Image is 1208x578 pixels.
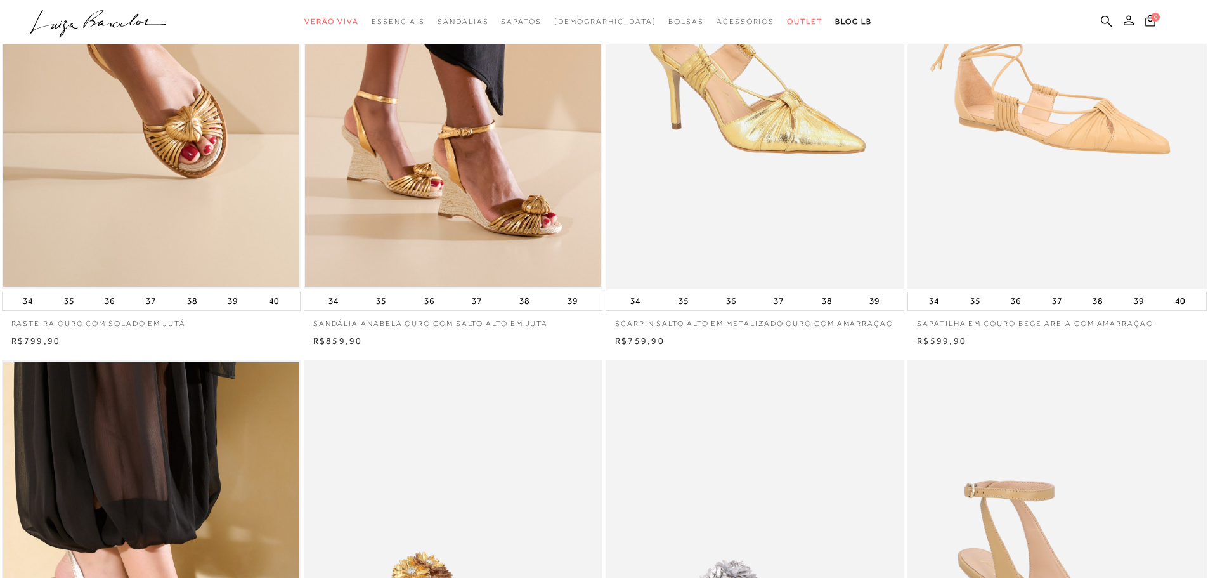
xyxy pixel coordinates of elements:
button: 39 [1130,292,1148,310]
button: 35 [60,292,78,310]
span: R$859,90 [313,336,363,346]
button: 0 [1141,14,1159,31]
button: 34 [325,292,342,310]
button: 37 [770,292,788,310]
a: noSubCategoriesText [554,10,656,34]
a: SCARPIN SALTO ALTO EM METALIZADO OURO COM AMARRAÇÃO [606,311,904,329]
button: 34 [627,292,644,310]
button: 35 [966,292,984,310]
a: RASTEIRA OURO COM SOLADO EM JUTÁ [2,311,301,329]
span: R$799,90 [11,336,61,346]
span: R$759,90 [615,336,665,346]
button: 35 [675,292,692,310]
button: 38 [1089,292,1107,310]
button: 40 [1171,292,1189,310]
button: 39 [866,292,883,310]
a: categoryNavScreenReaderText [501,10,541,34]
span: Essenciais [372,17,425,26]
button: 36 [420,292,438,310]
button: 36 [101,292,119,310]
span: [DEMOGRAPHIC_DATA] [554,17,656,26]
button: 34 [925,292,943,310]
button: 34 [19,292,37,310]
span: Sapatos [501,17,541,26]
button: 39 [564,292,581,310]
a: SAPATILHA EM COURO BEGE AREIA COM AMARRAÇÃO [907,311,1206,329]
span: Acessórios [717,17,774,26]
span: 0 [1151,13,1160,22]
span: BLOG LB [835,17,872,26]
a: categoryNavScreenReaderText [438,10,488,34]
span: Verão Viva [304,17,359,26]
button: 37 [468,292,486,310]
span: Sandálias [438,17,488,26]
button: 36 [722,292,740,310]
button: 35 [372,292,390,310]
button: 38 [818,292,836,310]
button: 38 [516,292,533,310]
a: categoryNavScreenReaderText [668,10,704,34]
a: BLOG LB [835,10,872,34]
span: Bolsas [668,17,704,26]
a: categoryNavScreenReaderText [787,10,822,34]
button: 38 [183,292,201,310]
button: 37 [142,292,160,310]
button: 37 [1048,292,1066,310]
button: 39 [224,292,242,310]
span: R$599,90 [917,336,966,346]
a: categoryNavScreenReaderText [304,10,359,34]
button: 36 [1007,292,1025,310]
span: Outlet [787,17,822,26]
a: categoryNavScreenReaderText [372,10,425,34]
a: SANDÁLIA ANABELA OURO COM SALTO ALTO EM JUTA [304,311,602,329]
a: categoryNavScreenReaderText [717,10,774,34]
button: 40 [265,292,283,310]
